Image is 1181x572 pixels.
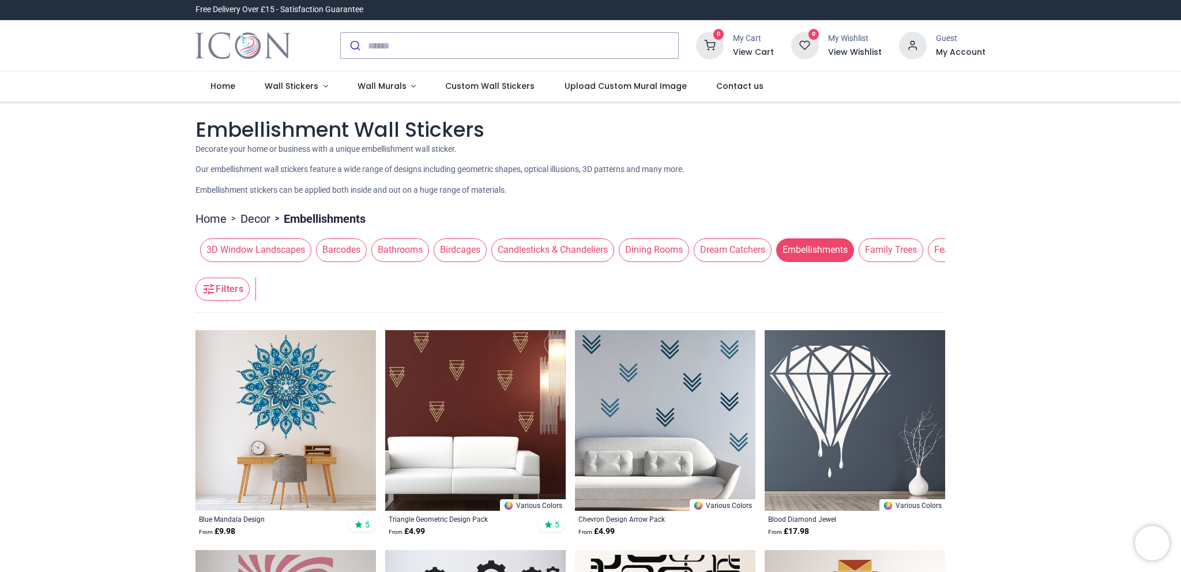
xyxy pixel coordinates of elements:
a: Chevron Design Arrow Pack [578,514,717,524]
button: Bathrooms [367,238,429,261]
strong: £ 9.98 [199,526,235,537]
a: Various Colors [879,499,945,511]
span: > [227,213,240,225]
div: My Wishlist [828,33,882,44]
span: Home [210,80,235,92]
img: Blood Diamond Jewel Wall Sticker [765,330,945,511]
a: Triangle Geometric Design Pack [389,514,528,524]
span: Contact us [716,80,763,92]
button: Dream Catchers [689,238,772,261]
strong: £ 17.98 [768,526,809,537]
div: Free Delivery Over £15 - Satisfaction Guarantee [195,4,363,16]
span: 5 [555,519,559,530]
img: Blue Mandala Design Wall Sticker [195,330,376,511]
span: Bathrooms [371,238,429,261]
img: Color Wheel [503,500,514,511]
p: Our embellishment wall stickers feature a wide range of designs including geometric shapes, optic... [195,164,986,175]
span: Birdcages [434,238,487,261]
img: Color Wheel [693,500,704,511]
sup: 0 [808,29,819,40]
button: Birdcages [429,238,487,261]
strong: £ 4.99 [578,526,615,537]
span: Embellishments [776,238,854,261]
a: Logo of Icon Wall Stickers [195,29,291,62]
span: Wall Murals [358,80,407,92]
iframe: Customer reviews powered by Trustpilot [743,4,986,16]
sup: 0 [713,29,724,40]
a: Home [195,211,227,227]
a: Various Colors [500,499,566,511]
a: Blood Diamond Jewel [768,514,907,524]
a: Decor [240,211,270,227]
a: Wall Stickers [250,72,343,102]
span: Upload Custom Mural Image [565,80,687,92]
span: From [199,529,213,535]
strong: £ 4.99 [389,526,425,537]
img: Icon Wall Stickers [195,29,291,62]
span: Feathers [928,238,976,261]
span: 3D Window Landscapes [200,238,311,261]
button: Filters [195,278,250,301]
button: Embellishments [772,238,854,261]
span: Custom Wall Stickers [445,80,535,92]
span: Dream Catchers [694,238,772,261]
p: Decorate your home or business with a unique embellishment wall sticker. [195,144,986,155]
a: 0 [696,40,724,50]
span: 5 [365,519,370,530]
button: Candlesticks & Chandeliers [487,238,614,261]
a: Wall Murals [343,72,431,102]
span: Dining Rooms [619,238,689,261]
a: 0 [791,40,819,50]
button: Barcodes [311,238,367,261]
span: Wall Stickers [265,80,318,92]
iframe: Brevo live chat [1135,526,1169,560]
li: Embellishments [270,211,366,227]
button: 3D Window Landscapes [195,238,311,261]
img: Chevron Design Arrow Wall Sticker Pack [575,330,755,511]
a: Blue Mandala Design [199,514,338,524]
p: Embellishment stickers can be applied both inside and out on a huge range of materials. [195,185,986,196]
button: Submit [341,33,368,58]
span: > [270,213,284,225]
h1: Embellishment Wall Stickers [195,115,986,144]
button: Dining Rooms [614,238,689,261]
a: View Cart [733,47,774,58]
div: Guest [936,33,986,44]
span: Barcodes [316,238,367,261]
span: Family Trees [859,238,923,261]
span: From [578,529,592,535]
img: Color Wheel [883,500,893,511]
button: Feathers [923,238,976,261]
span: From [389,529,403,535]
span: Candlesticks & Chandeliers [491,238,614,261]
span: From [768,529,782,535]
a: Various Colors [690,499,755,511]
div: My Cart [733,33,774,44]
a: My Account [936,47,986,58]
a: View Wishlist [828,47,882,58]
button: Family Trees [854,238,923,261]
img: Triangle Geometric Design Wall Sticker Pack [385,330,566,511]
